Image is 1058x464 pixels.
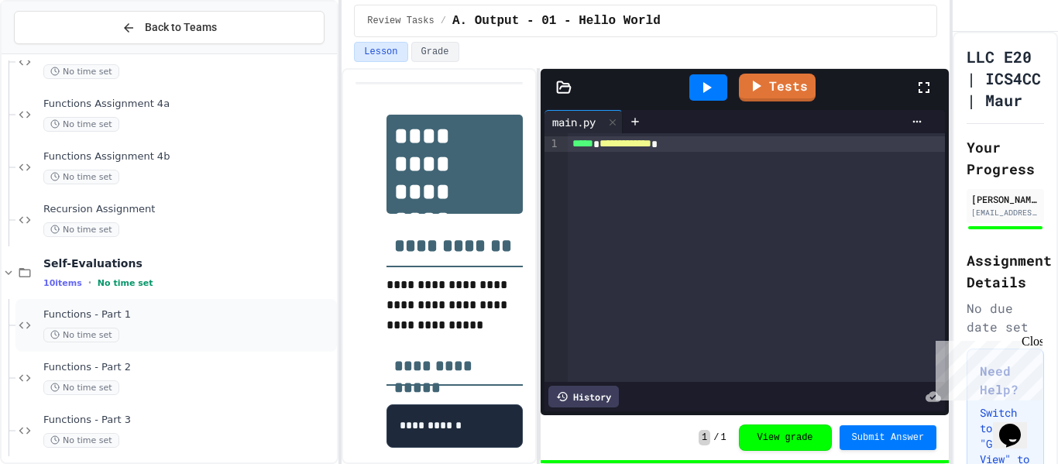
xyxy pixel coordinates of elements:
div: No due date set [967,299,1044,336]
span: Functions Assignment 4b [43,150,334,163]
button: Submit Answer [840,425,937,450]
span: No time set [43,64,119,79]
span: 1 [720,431,726,444]
span: No time set [43,328,119,342]
span: Submit Answer [852,431,925,444]
span: / [713,431,719,444]
button: View grade [739,424,832,451]
span: No time set [98,278,153,288]
span: Functions - Part 1 [43,308,334,321]
iframe: chat widget [993,402,1043,449]
div: main.py [544,114,603,130]
div: [EMAIL_ADDRESS][DOMAIN_NAME] [971,207,1039,218]
span: No time set [43,380,119,395]
div: [PERSON_NAME] [971,192,1039,206]
span: Back to Teams [145,19,217,36]
button: Lesson [354,42,407,62]
span: No time set [43,117,119,132]
span: A. Output - 01 - Hello World [452,12,661,30]
span: Functions Assignment 4a [43,98,334,111]
span: • [88,277,91,289]
span: Self-Evaluations [43,256,334,270]
span: Functions - Part 2 [43,361,334,374]
span: / [441,15,446,27]
div: History [548,386,619,407]
h2: Assignment Details [967,249,1044,293]
span: No time set [43,433,119,448]
div: Chat with us now!Close [6,6,107,98]
h1: LLC E20 | ICS4CC | Maur [967,46,1044,111]
button: Grade [411,42,459,62]
button: Back to Teams [14,11,325,44]
a: Tests [739,74,816,101]
iframe: chat widget [929,335,1043,400]
div: main.py [544,110,623,133]
span: No time set [43,222,119,237]
span: Review Tasks [367,15,434,27]
span: 1 [699,430,710,445]
div: 1 [544,136,560,152]
span: Functions - Part 3 [43,414,334,427]
span: Recursion Assignment [43,203,334,216]
span: No time set [43,170,119,184]
span: 10 items [43,278,82,288]
h2: Your Progress [967,136,1044,180]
